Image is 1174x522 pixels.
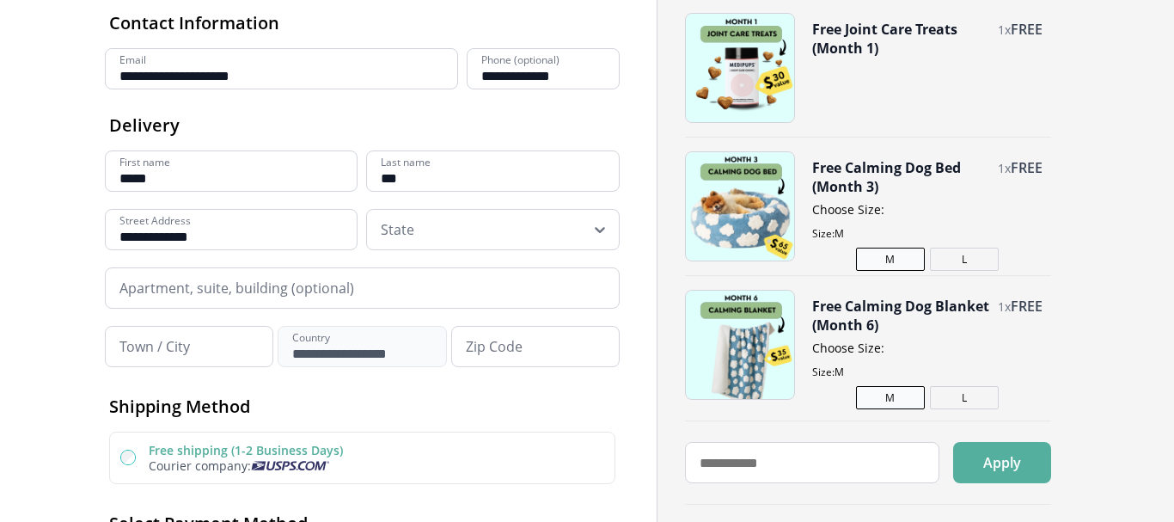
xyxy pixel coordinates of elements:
span: Contact Information [109,11,279,34]
span: FREE [1011,20,1043,39]
span: Choose Size: [812,201,1043,218]
button: Apply [953,442,1051,483]
h2: Shipping Method [109,395,615,418]
img: Free Calming Dog Bed (Month 3) [686,152,794,261]
span: FREE [1011,297,1043,316]
img: Free Joint Care Treats (Month 1) [686,14,794,122]
label: Free shipping (1-2 Business Days) [149,442,343,458]
span: 1 x [998,21,1011,38]
img: Usps courier company [251,461,329,470]
span: Delivery [109,114,180,137]
span: Size: M [812,365,1043,379]
span: 1 x [998,160,1011,176]
button: M [856,248,925,271]
span: FREE [1011,158,1043,177]
button: Free Joint Care Treats (Month 1) [812,20,989,58]
button: L [930,248,999,271]
span: Size: M [812,226,1043,241]
button: Free Calming Dog Bed (Month 3) [812,158,989,196]
button: M [856,386,925,409]
span: Choose Size: [812,340,1043,356]
span: Courier company: [149,458,251,474]
button: L [930,386,999,409]
span: 1 x [998,298,1011,315]
img: Free Calming Dog Blanket (Month 6) [686,291,794,399]
button: Free Calming Dog Blanket (Month 6) [812,297,989,335]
